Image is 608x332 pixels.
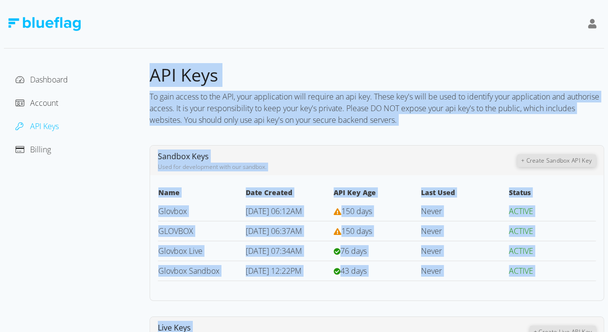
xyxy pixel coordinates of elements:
span: [DATE] 06:12AM [246,206,302,216]
span: API Keys [30,121,59,132]
a: Account [16,98,58,108]
span: [DATE] 06:37AM [246,226,302,236]
span: [DATE] 07:34AM [246,246,302,256]
span: Sandbox Keys [158,151,209,162]
a: Glovbox Live [158,246,203,256]
div: Used for development with our sandbox. [158,163,517,171]
span: ACTIVE [509,246,533,256]
span: Never [421,226,442,236]
th: Last Used [421,187,508,201]
span: [DATE] 12:22PM [246,266,302,276]
a: Glovbox [158,206,187,216]
th: API Key Age [333,187,421,201]
th: Status [508,187,596,201]
img: Blue Flag Logo [8,17,81,31]
span: Never [421,246,442,256]
th: Date Created [245,187,333,201]
span: 150 days [341,206,372,216]
span: ACTIVE [509,226,533,236]
span: ACTIVE [509,206,533,216]
a: Dashboard [16,74,68,85]
span: Billing [30,144,51,155]
span: Dashboard [30,74,68,85]
span: API Keys [150,63,218,87]
a: Glovbox Sandbox [158,266,220,276]
span: 150 days [341,226,372,236]
span: Never [421,266,442,276]
a: GLOVBOX [158,226,193,236]
span: 43 days [340,266,367,276]
span: Never [421,206,442,216]
a: API Keys [16,121,59,132]
div: To gain access to the API, your application will require an api key. These key's will be used to ... [150,87,604,130]
span: 76 days [340,246,367,256]
button: + Create Sandbox API Key [517,154,596,167]
th: Name [158,187,245,201]
span: ACTIVE [509,266,533,276]
a: Billing [16,144,51,155]
span: Account [30,98,58,108]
